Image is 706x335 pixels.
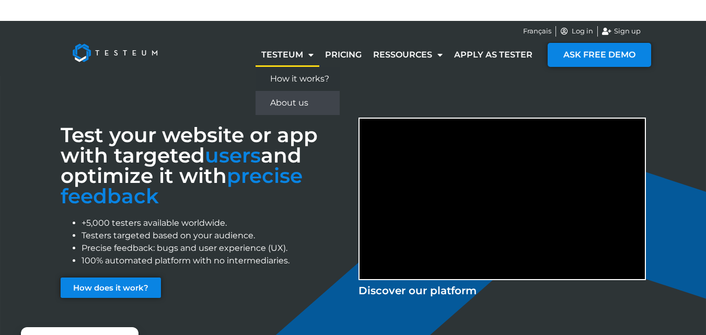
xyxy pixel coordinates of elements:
[548,43,651,67] a: ASK FREE DEMO
[367,43,448,67] a: Ressources
[358,283,646,298] p: Discover our platform
[73,284,148,292] span: How does it work?
[448,43,538,67] a: Apply as tester
[61,125,348,206] h3: Test your website or app with targeted and optimize it with
[569,26,593,37] span: Log in
[82,242,348,255] li: Precise feedback: bugs and user experience (UX).
[523,26,551,37] a: Français
[611,26,641,37] span: Sign up
[256,43,319,67] a: Testeum
[256,67,340,115] ul: Testeum
[563,51,635,59] span: ASK FREE DEMO
[256,43,538,67] nav: Menu
[205,143,261,168] span: users
[82,217,348,229] li: +5,000 testers available worldwide.
[360,119,645,279] iframe: Discover Testeum
[61,163,303,209] font: precise feedback
[256,67,340,91] a: How it works?
[602,26,641,37] a: Sign up
[319,43,367,67] a: Pricing
[82,255,348,267] li: 100% automated platform with no intermediaries.
[61,278,161,298] a: How does it work?
[560,26,594,37] a: Log in
[82,229,348,242] li: Testers targeted based on your audience.
[256,91,340,115] a: About us
[61,32,169,74] img: Testeum Logo - Application crowdtesting platform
